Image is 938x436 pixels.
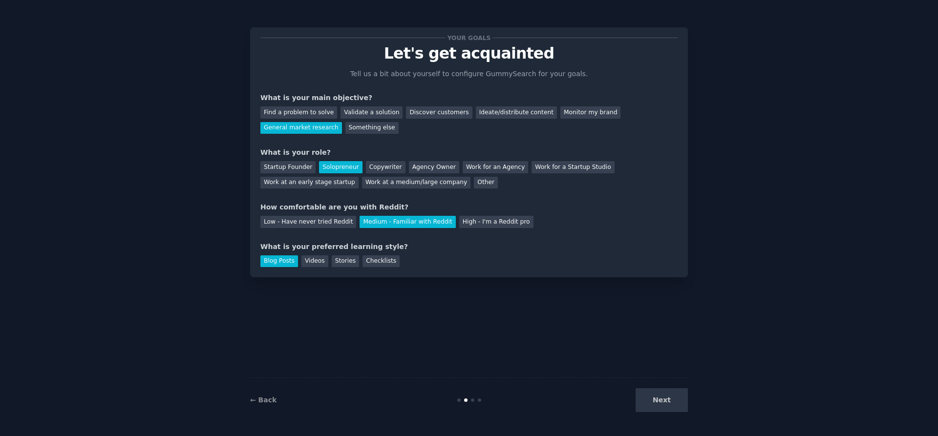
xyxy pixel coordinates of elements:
[476,106,557,119] div: Ideate/distribute content
[406,106,472,119] div: Discover customers
[260,45,678,62] p: Let's get acquainted
[560,106,620,119] div: Monitor my brand
[409,161,459,173] div: Agency Owner
[260,122,342,134] div: General market research
[260,202,678,212] div: How comfortable are you with Reddit?
[319,161,362,173] div: Solopreneur
[332,255,359,268] div: Stories
[532,161,614,173] div: Work for a Startup Studio
[474,177,498,189] div: Other
[260,93,678,103] div: What is your main objective?
[341,106,403,119] div: Validate a solution
[260,106,337,119] div: Find a problem to solve
[362,255,400,268] div: Checklists
[260,216,356,228] div: Low - Have never tried Reddit
[260,242,678,252] div: What is your preferred learning style?
[345,122,399,134] div: Something else
[301,255,328,268] div: Videos
[360,216,455,228] div: Medium - Familiar with Reddit
[250,396,277,404] a: ← Back
[260,161,316,173] div: Startup Founder
[260,255,298,268] div: Blog Posts
[366,161,405,173] div: Copywriter
[446,33,492,43] span: Your goals
[260,147,678,158] div: What is your role?
[346,69,592,79] p: Tell us a bit about yourself to configure GummySearch for your goals.
[463,161,528,173] div: Work for an Agency
[362,177,470,189] div: Work at a medium/large company
[260,177,359,189] div: Work at an early stage startup
[459,216,533,228] div: High - I'm a Reddit pro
